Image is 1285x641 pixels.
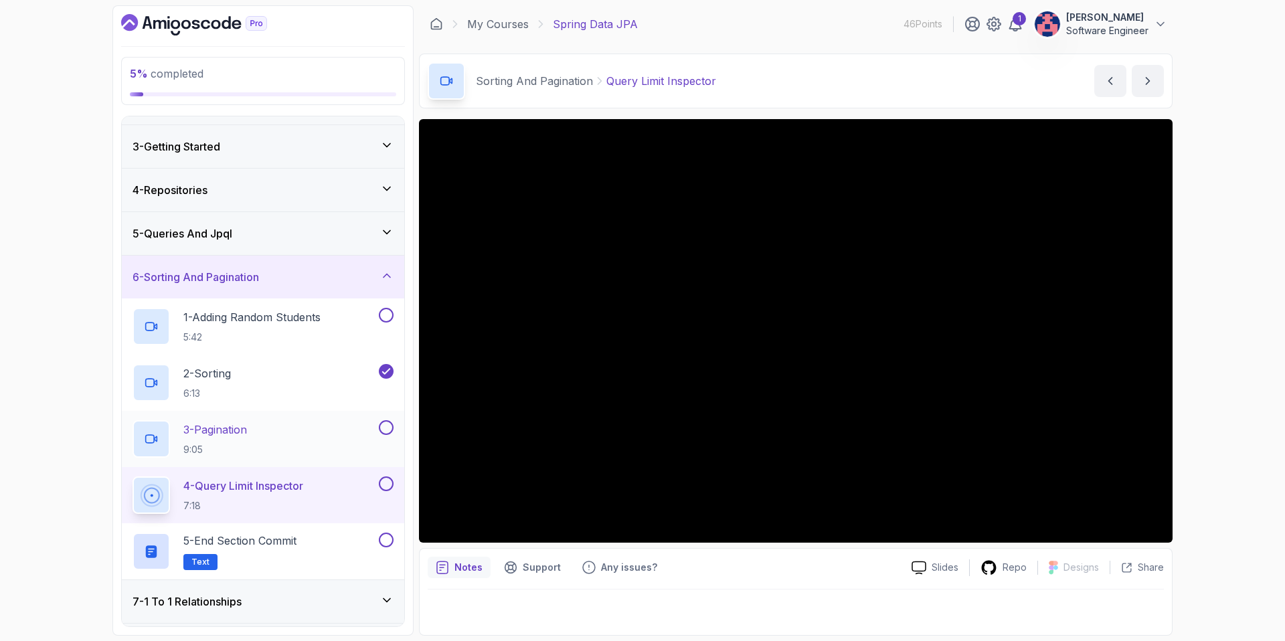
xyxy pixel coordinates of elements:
[1003,561,1027,574] p: Repo
[183,309,321,325] p: 1 - Adding Random Students
[901,561,969,575] a: Slides
[133,139,220,155] h3: 3 - Getting Started
[476,73,593,89] p: Sorting And Pagination
[183,331,321,344] p: 5:42
[1132,65,1164,97] button: next content
[122,580,404,623] button: 7-1 To 1 Relationships
[1110,561,1164,574] button: Share
[122,256,404,298] button: 6-Sorting And Pagination
[133,269,259,285] h3: 6 - Sorting And Pagination
[553,16,638,32] p: Spring Data JPA
[419,119,1173,543] iframe: 4 - Query Limit Inspector
[1138,561,1164,574] p: Share
[122,125,404,168] button: 3-Getting Started
[122,169,404,211] button: 4-Repositories
[183,478,303,494] p: 4 - Query Limit Inspector
[183,443,247,456] p: 9:05
[133,533,394,570] button: 5-End Section CommitText
[454,561,483,574] p: Notes
[122,212,404,255] button: 5-Queries And Jpql
[121,14,298,35] a: Dashboard
[183,422,247,438] p: 3 - Pagination
[1035,11,1060,37] img: user profile image
[133,593,242,610] h3: 7 - 1 To 1 Relationships
[1066,11,1148,24] p: [PERSON_NAME]
[932,561,958,574] p: Slides
[496,557,569,578] button: Support button
[1063,561,1099,574] p: Designs
[1034,11,1167,37] button: user profile image[PERSON_NAME]Software Engineer
[574,557,665,578] button: Feedback button
[1013,12,1026,25] div: 1
[133,476,394,514] button: 4-Query Limit Inspector7:18
[183,533,296,549] p: 5 - End Section Commit
[183,365,231,381] p: 2 - Sorting
[133,364,394,401] button: 2-Sorting6:13
[183,387,231,400] p: 6:13
[1066,24,1148,37] p: Software Engineer
[601,561,657,574] p: Any issues?
[430,17,443,31] a: Dashboard
[1007,16,1023,32] a: 1
[191,557,209,567] span: Text
[606,73,716,89] p: Query Limit Inspector
[1094,65,1126,97] button: previous content
[130,67,203,80] span: completed
[467,16,529,32] a: My Courses
[130,67,148,80] span: 5 %
[183,499,303,513] p: 7:18
[523,561,561,574] p: Support
[133,420,394,458] button: 3-Pagination9:05
[904,17,942,31] p: 46 Points
[133,225,232,242] h3: 5 - Queries And Jpql
[428,557,491,578] button: notes button
[133,182,207,198] h3: 4 - Repositories
[970,559,1037,576] a: Repo
[133,308,394,345] button: 1-Adding Random Students5:42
